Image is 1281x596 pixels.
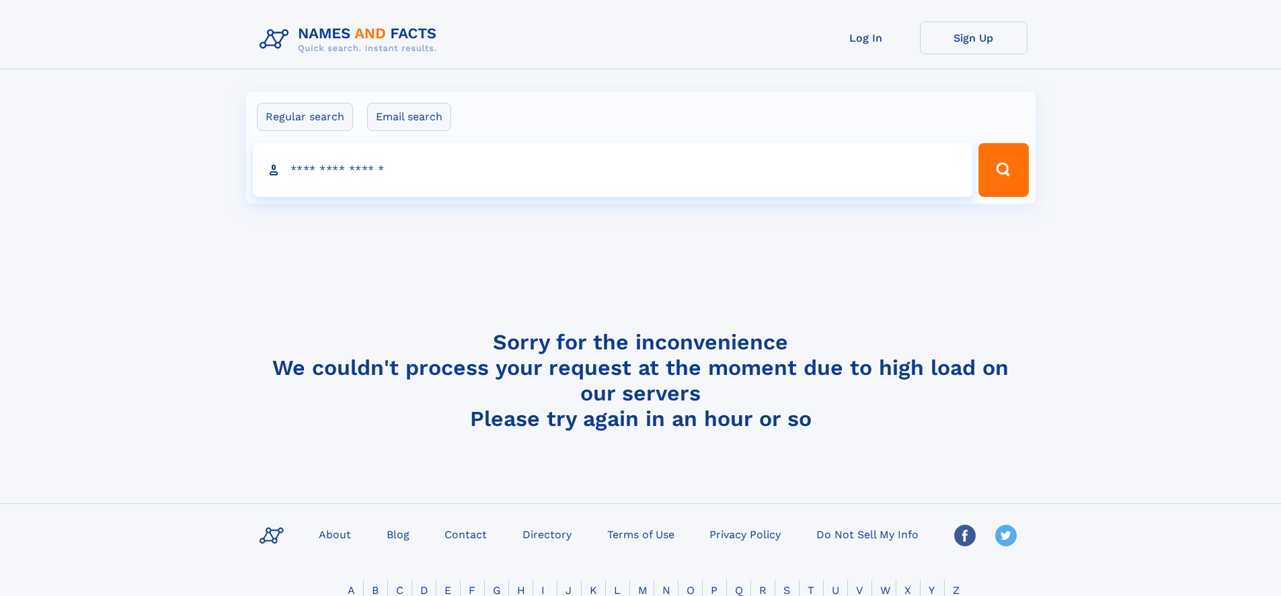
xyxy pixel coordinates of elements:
a: Sign Up [920,22,1027,54]
label: Regular search [257,103,353,131]
label: Email search [367,103,451,131]
a: About [313,524,356,544]
img: Facebook [954,525,976,546]
img: Twitter [995,525,1017,546]
a: Log In [812,22,920,54]
a: Directory [517,524,577,544]
a: Terms of Use [602,524,680,544]
img: Logo Names and Facts [254,22,448,58]
a: Privacy Policy [704,524,786,544]
button: Search Button [978,143,1028,197]
input: search input [253,143,973,197]
a: Contact [439,524,492,544]
a: Blog [381,524,415,544]
a: Do Not Sell My Info [811,524,924,544]
h4: Sorry for the inconvenience We couldn't process your request at the moment due to high load on ou... [254,329,1027,431]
